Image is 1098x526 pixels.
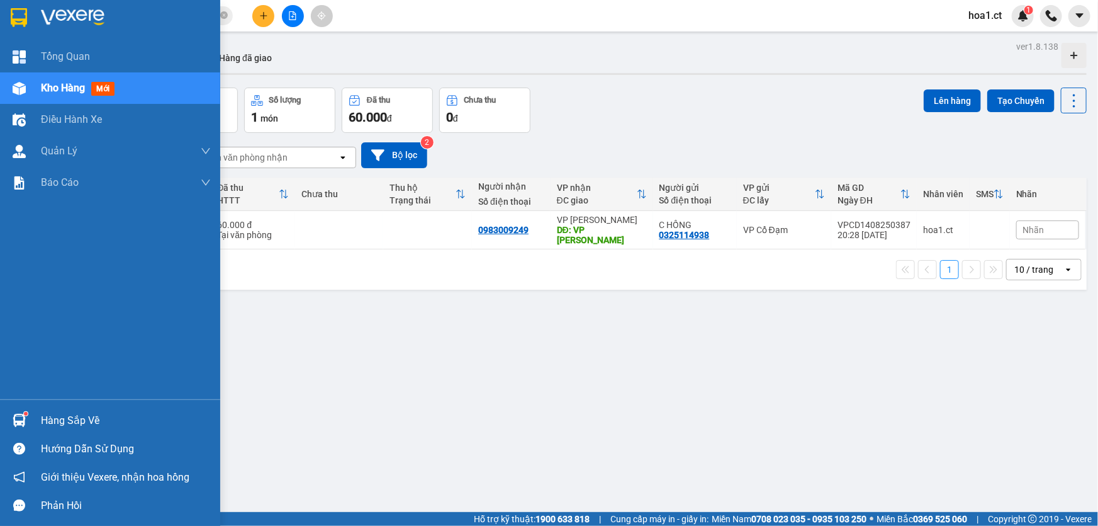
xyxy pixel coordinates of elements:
div: ĐC lấy [743,195,815,205]
div: Nhân viên [923,189,963,199]
img: warehouse-icon [13,145,26,158]
span: Miền Nam [712,512,866,526]
img: solution-icon [13,176,26,190]
span: Kho hàng [41,82,85,94]
div: Trạng thái [389,195,456,205]
div: Chưa thu [464,96,496,105]
div: ĐC giao [557,195,637,205]
button: Hàng đã giao [209,43,282,73]
div: Chưa thu [301,189,378,199]
div: Ngày ĐH [838,195,900,205]
th: Toggle SortBy [551,178,653,211]
span: đ [387,113,392,123]
div: Đã thu [217,183,278,193]
span: | [599,512,601,526]
div: Người gửi [659,183,731,193]
img: dashboard-icon [13,50,26,64]
span: file-add [288,11,297,20]
strong: 0369 525 060 [913,514,967,524]
div: 0983009249 [478,225,529,235]
img: phone-icon [1046,10,1057,21]
div: Đã thu [367,96,390,105]
th: Toggle SortBy [737,178,831,211]
button: plus [252,5,274,27]
div: Số điện thoại [478,197,544,207]
th: Toggle SortBy [831,178,917,211]
th: Toggle SortBy [211,178,294,211]
div: Mã GD [838,183,900,193]
span: Tổng Quan [41,49,90,64]
div: HTTT [217,195,278,205]
span: Giới thiệu Vexere, nhận hoa hồng [41,469,189,485]
span: close-circle [220,11,228,19]
div: Người nhận [478,181,544,192]
div: Hàng sắp về [41,411,211,430]
span: aim [317,11,326,20]
div: 60.000 đ [217,220,288,230]
span: | [977,512,978,526]
span: Cung cấp máy in - giấy in: [610,512,709,526]
span: Nhãn [1023,225,1045,235]
div: hoa1.ct [923,225,963,235]
button: Tạo Chuyến [987,89,1055,112]
div: Số lượng [269,96,301,105]
div: Tạo kho hàng mới [1062,43,1087,68]
span: 0 [446,110,453,125]
span: plus [259,11,268,20]
strong: 1900 633 818 [535,514,590,524]
th: Toggle SortBy [970,178,1010,211]
span: 1 [1026,6,1031,14]
button: aim [311,5,333,27]
span: down [201,146,211,156]
span: Quản Lý [41,143,77,159]
div: Nhãn [1016,189,1079,199]
span: mới [91,82,115,96]
div: ver 1.8.138 [1016,40,1058,54]
img: warehouse-icon [13,113,26,127]
div: VP gửi [743,183,815,193]
span: đ [453,113,458,123]
strong: 0708 023 035 - 0935 103 250 [751,514,866,524]
div: Phản hồi [41,496,211,515]
img: warehouse-icon [13,414,26,427]
span: Điều hành xe [41,111,102,127]
button: Lên hàng [924,89,981,112]
div: VP nhận [557,183,637,193]
button: Chưa thu0đ [439,88,530,133]
button: Số lượng1món [244,88,335,133]
div: Hướng dẫn sử dụng [41,440,211,459]
div: Thu hộ [389,183,456,193]
span: close-circle [220,10,228,22]
span: món [260,113,278,123]
span: hoa1.ct [958,8,1012,23]
div: VP Cổ Đạm [743,225,825,235]
span: 60.000 [349,110,387,125]
div: DĐ: VP Hoàng Liệt [557,225,647,245]
span: question-circle [13,443,25,455]
span: copyright [1028,515,1037,523]
button: caret-down [1068,5,1090,27]
sup: 1 [24,412,28,416]
span: notification [13,471,25,483]
img: logo-vxr [11,8,27,27]
span: ⚪️ [870,517,873,522]
span: caret-down [1074,10,1085,21]
sup: 2 [421,136,434,149]
sup: 1 [1024,6,1033,14]
img: warehouse-icon [13,82,26,95]
div: 0325114938 [659,230,710,240]
svg: open [338,152,348,163]
svg: open [1063,265,1073,275]
div: VPCD1408250387 [838,220,910,230]
button: file-add [282,5,304,27]
th: Toggle SortBy [383,178,472,211]
span: down [201,178,211,188]
div: 10 / trang [1014,263,1053,276]
button: Đã thu60.000đ [342,88,433,133]
img: icon-new-feature [1017,10,1029,21]
span: Báo cáo [41,174,79,190]
button: 1 [940,260,959,279]
div: 20:28 [DATE] [838,230,910,240]
div: VP [PERSON_NAME] [557,215,647,225]
div: Tại văn phòng [217,230,288,240]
